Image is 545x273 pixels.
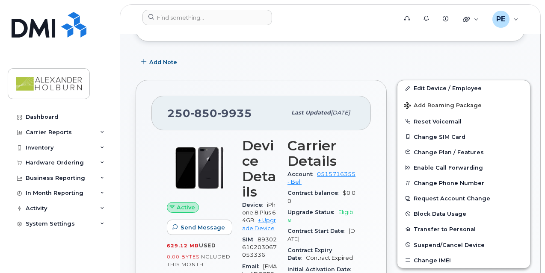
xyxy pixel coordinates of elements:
a: 0515716355 - Bell [287,171,355,185]
span: Contract Expiry Date [287,247,332,261]
span: Contract Start Date [287,228,349,234]
span: iPhone 8 Plus 64GB [242,202,276,224]
a: + Upgrade Device [242,217,276,231]
h3: Device Details [242,138,277,200]
span: Change Plan / Features [414,149,484,155]
span: $0.00 [287,190,355,204]
span: 0.00 Bytes [167,254,199,260]
button: Reset Voicemail [397,114,530,129]
span: 9935 [217,107,252,120]
span: 250 [167,107,252,120]
button: Enable Call Forwarding [397,160,530,175]
span: Enable Call Forwarding [414,164,483,171]
span: SIM [242,236,258,243]
span: included this month [167,253,231,267]
span: [DATE] [331,109,350,116]
input: Find something... [142,10,272,25]
span: Send Message [181,223,225,232]
h3: Carrier Details [287,138,355,169]
span: 850 [190,107,217,120]
button: Add Roaming Package [397,96,530,114]
button: Change Plan / Features [397,144,530,160]
span: Add Note [149,58,177,66]
button: Request Account Change [397,191,530,206]
span: Account [287,171,317,177]
span: used [199,242,216,249]
img: image20231002-3703462-cz8g7o.jpeg [174,142,225,194]
div: PETER ERRINGTON [486,11,524,28]
span: PE [496,14,505,24]
span: Last updated [291,109,331,116]
button: Block Data Usage [397,206,530,221]
button: Transfer to Personal [397,221,530,237]
button: Suspend/Cancel Device [397,237,530,252]
button: Change IMEI [397,252,530,268]
button: Add Note [136,54,184,70]
span: Initial Activation Date [287,266,355,273]
button: Send Message [167,220,232,235]
span: Contract Expired [306,255,353,261]
button: Change Phone Number [397,175,530,191]
div: Quicklinks [457,11,485,28]
span: Add Roaming Package [404,102,482,110]
button: Change SIM Card [397,129,530,144]
span: Active [177,203,195,211]
a: Edit Device / Employee [397,80,530,96]
span: 629.12 MB [167,243,199,249]
span: Suspend/Cancel Device [414,241,485,248]
span: [DATE] [287,228,355,242]
span: 89302610203067053336 [242,236,277,258]
span: Contract balance [287,190,343,196]
span: Device [242,202,267,208]
span: Upgrade Status [287,209,338,215]
span: Email [242,263,263,270]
